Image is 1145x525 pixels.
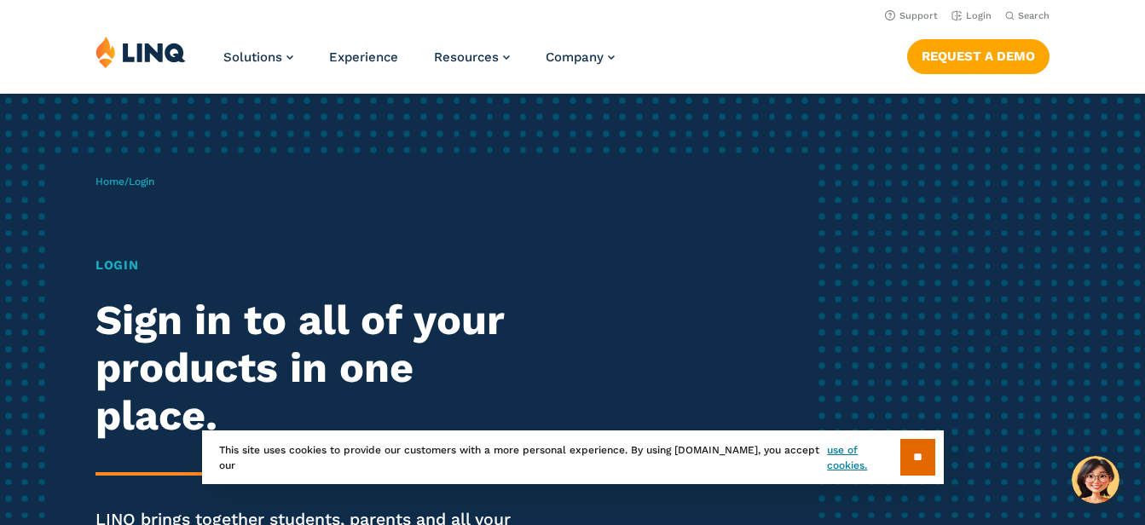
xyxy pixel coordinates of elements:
a: Company [546,49,615,65]
a: Request a Demo [907,39,1050,73]
a: Experience [329,49,398,65]
span: Search [1018,10,1050,21]
h2: Sign in to all of your products in one place. [95,297,536,439]
span: Resources [434,49,499,65]
button: Hello, have a question? Let’s chat. [1072,456,1119,504]
span: Login [129,176,154,187]
span: Solutions [223,49,282,65]
a: Solutions [223,49,293,65]
img: LINQ | K‑12 Software [95,36,186,68]
nav: Primary Navigation [223,36,615,92]
div: This site uses cookies to provide our customers with a more personal experience. By using [DOMAIN... [202,430,944,484]
h1: Login [95,256,536,274]
a: Home [95,176,124,187]
a: Support [885,10,938,21]
a: Login [951,10,992,21]
button: Open Search Bar [1005,9,1050,22]
span: / [95,176,154,187]
a: use of cookies. [827,442,899,473]
a: Resources [434,49,510,65]
span: Company [546,49,604,65]
nav: Button Navigation [907,36,1050,73]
